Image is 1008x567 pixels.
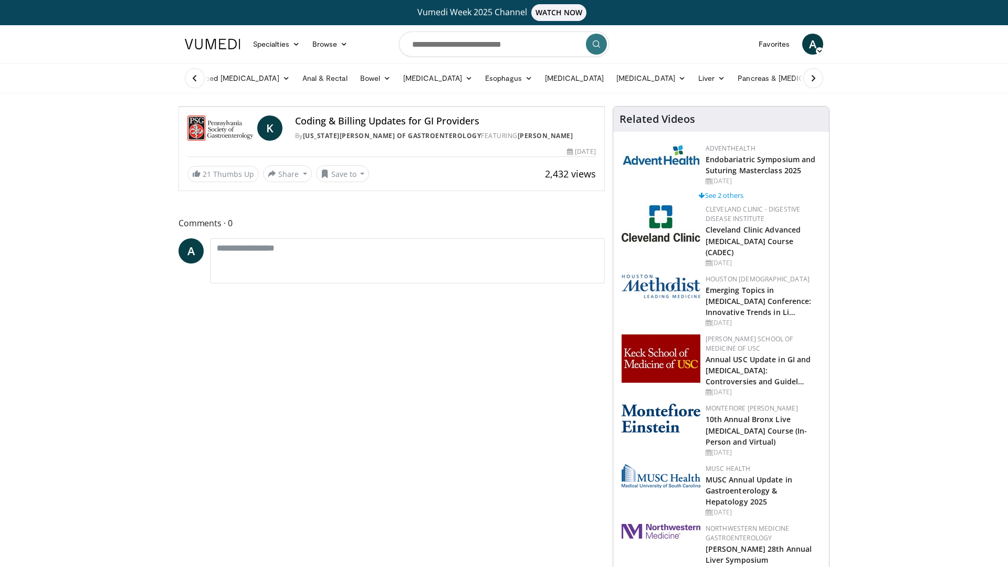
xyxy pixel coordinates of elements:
img: 7b941f1f-d101-407a-8bfa-07bd47db01ba.png.150x105_q85_autocrop_double_scale_upscale_version-0.2.jpg [622,334,700,383]
a: Vumedi Week 2025 ChannelWATCH NOW [186,4,822,21]
a: A [802,34,823,55]
div: By FEATURING [295,131,596,141]
img: VuMedi Logo [185,39,240,49]
a: Endobariatric Symposium and Suturing Masterclass 2025 [706,154,816,175]
a: Pancreas & [MEDICAL_DATA] [731,68,854,89]
a: Esophagus [479,68,539,89]
img: 5e4488cc-e109-4a4e-9fd9-73bb9237ee91.png.150x105_q85_autocrop_double_scale_upscale_version-0.2.png [622,275,700,298]
h4: Related Videos [619,113,695,125]
a: K [257,115,282,141]
div: [DATE] [706,318,821,328]
a: 10th Annual Bronx Live [MEDICAL_DATA] Course (In-Person and Virtual) [706,414,807,446]
a: Anal & Rectal [296,68,354,89]
a: [MEDICAL_DATA] [397,68,479,89]
a: Bowel [354,68,397,89]
a: Montefiore [PERSON_NAME] [706,404,798,413]
div: [DATE] [706,508,821,517]
span: Comments 0 [178,216,605,230]
a: [MEDICAL_DATA] [610,68,692,89]
a: Cleveland Clinic - Digestive Disease Institute [706,205,801,223]
div: [DATE] [567,147,595,156]
a: AdventHealth [706,144,755,153]
img: 28791e84-01ee-459c-8a20-346b708451fc.webp.150x105_q85_autocrop_double_scale_upscale_version-0.2.png [622,464,700,488]
a: See 2 others [699,191,743,200]
a: MUSC Annual Update in Gastroenterology & Hepatology 2025 [706,475,792,507]
span: 21 [203,169,211,179]
div: [DATE] [706,387,821,397]
h4: Coding & Billing Updates for GI Providers [295,115,596,127]
a: A [178,238,204,264]
div: [DATE] [706,258,821,268]
a: Liver [692,68,731,89]
span: 2,432 views [545,167,596,180]
a: 21 Thumbs Up [187,166,259,182]
input: Search topics, interventions [399,31,609,57]
a: MUSC Health [706,464,751,473]
img: 5c3c682d-da39-4b33-93a5-b3fb6ba9580b.jpg.150x105_q85_autocrop_double_scale_upscale_version-0.2.jpg [622,144,700,165]
a: [PERSON_NAME] School of Medicine of USC [706,334,793,353]
button: Share [263,165,312,182]
a: [PERSON_NAME] [518,131,573,140]
div: [DATE] [706,176,821,186]
span: WATCH NOW [531,4,587,21]
a: Advanced [MEDICAL_DATA] [178,68,296,89]
a: Emerging Topics in [MEDICAL_DATA] Conference: Innovative Trends in Li… [706,285,812,317]
a: Specialties [247,34,306,55]
a: [PERSON_NAME] 28th Annual Liver Symposium [706,544,812,565]
img: 26c3db21-1732-4825-9e63-fd6a0021a399.jpg.150x105_q85_autocrop_double_scale_upscale_version-0.2.jpg [622,205,700,242]
a: Annual USC Update in GI and [MEDICAL_DATA]: Controversies and Guidel… [706,354,811,386]
a: [US_STATE][PERSON_NAME] of Gastroenterology [303,131,481,140]
a: Houston [DEMOGRAPHIC_DATA] [706,275,810,283]
a: Cleveland Clinic Advanced [MEDICAL_DATA] Course (CADEC) [706,225,801,257]
a: Northwestern Medicine Gastroenterology [706,524,790,542]
div: [DATE] [706,448,821,457]
a: Favorites [752,34,796,55]
img: 37f2bdae-6af4-4c49-ae65-fb99e80643fa.png.150x105_q85_autocrop_double_scale_upscale_version-0.2.jpg [622,524,700,539]
a: Browse [306,34,354,55]
a: [MEDICAL_DATA] [539,68,610,89]
img: b0142b4c-93a1-4b58-8f91-5265c282693c.png.150x105_q85_autocrop_double_scale_upscale_version-0.2.png [622,404,700,433]
img: Pennsylvania Society of Gastroenterology [187,115,253,141]
button: Save to [316,165,370,182]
